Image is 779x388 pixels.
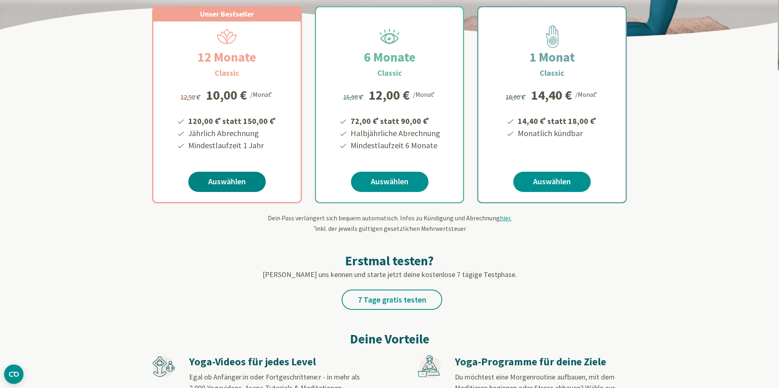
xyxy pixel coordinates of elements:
span: hier. [500,214,512,222]
div: 14,40 € [531,89,572,102]
li: Halbjährliche Abrechnung [349,127,440,139]
div: /Monat [575,89,598,99]
h2: 1 Monat [510,47,594,67]
div: Dein Pass verlängert sich bequem automatisch. Infos zu Kündigung und Abrechnung [152,213,627,233]
button: CMP-Widget öffnen [4,365,24,384]
h3: Classic [377,67,402,79]
span: Unser Bestseller [200,9,254,19]
h2: 12 Monate [178,47,275,67]
li: 72,00 € statt 90,00 € [349,113,440,127]
h3: Classic [215,67,239,79]
h2: 6 Monate [344,47,435,67]
li: Jährlich Abrechnung [187,127,277,139]
li: 120,00 € statt 150,00 € [187,113,277,127]
h3: Classic [540,67,564,79]
div: 10,00 € [206,89,247,102]
p: [PERSON_NAME] uns kennen und starte jetzt deine kostenlose 7 tägige Testphase. [152,269,627,280]
li: Mindestlaufzeit 6 Monate [349,139,440,151]
h3: Yoga-Programme für deine Ziele [455,355,626,369]
h2: Erstmal testen? [152,253,627,269]
div: 12,00 € [369,89,410,102]
span: inkl. der jeweils gültigen gesetzlichen Mehrwertsteuer [313,224,466,232]
div: /Monat [250,89,273,99]
h2: Deine Vorteile [152,329,627,349]
span: 12,50 € [181,93,202,101]
h3: Yoga-Videos für jedes Level [189,355,360,369]
li: 14,40 € statt 18,00 € [516,113,598,127]
a: Auswählen [351,172,428,192]
div: /Monat [413,89,436,99]
a: Auswählen [513,172,591,192]
span: 18,00 € [506,93,527,101]
a: Auswählen [188,172,266,192]
li: Mindestlaufzeit 1 Jahr [187,139,277,151]
a: 7 Tage gratis testen [342,290,442,310]
span: 15,00 € [343,93,365,101]
li: Monatlich kündbar [516,127,598,139]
